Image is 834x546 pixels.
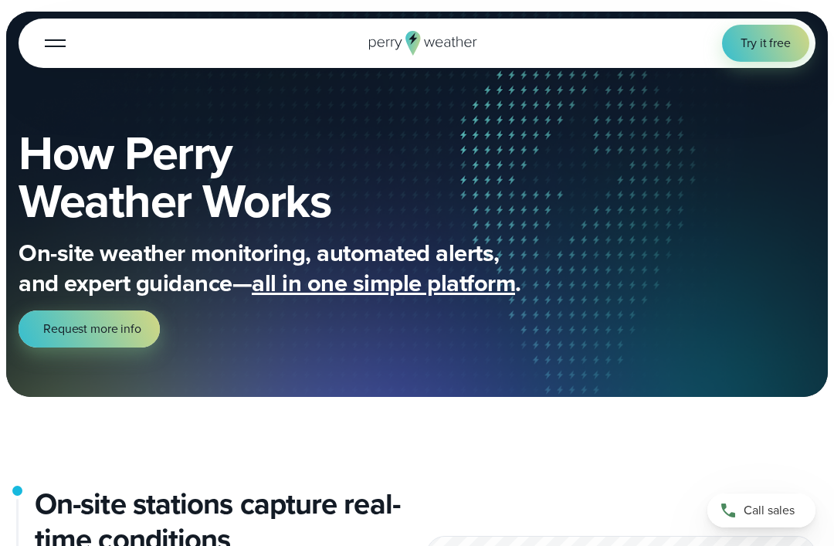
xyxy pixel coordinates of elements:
span: all in one simple platform [252,266,515,300]
a: Try it free [722,25,809,62]
p: On-site weather monitoring, automated alerts, and expert guidance— . [19,238,544,298]
a: Request more info [19,310,160,348]
span: Try it free [741,34,791,53]
span: Request more info [43,320,141,338]
a: Call sales [707,493,815,527]
span: Call sales [744,501,795,520]
h1: How Perry Weather Works [19,129,544,225]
